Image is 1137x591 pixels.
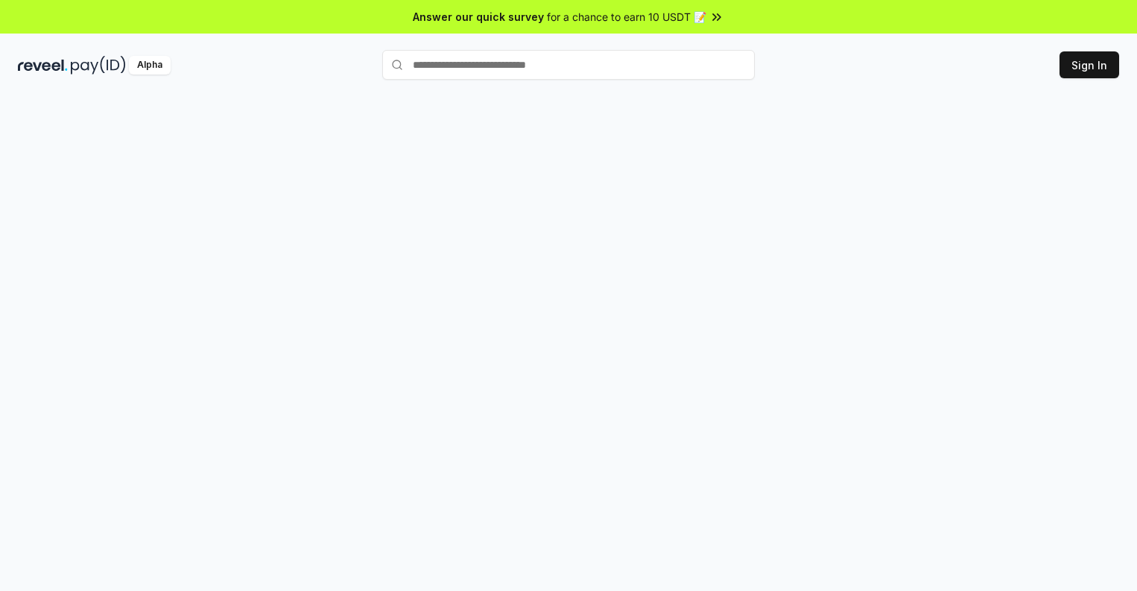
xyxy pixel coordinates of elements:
[18,56,68,75] img: reveel_dark
[129,56,171,75] div: Alpha
[547,9,706,25] span: for a chance to earn 10 USDT 📝
[413,9,544,25] span: Answer our quick survey
[71,56,126,75] img: pay_id
[1060,51,1119,78] button: Sign In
